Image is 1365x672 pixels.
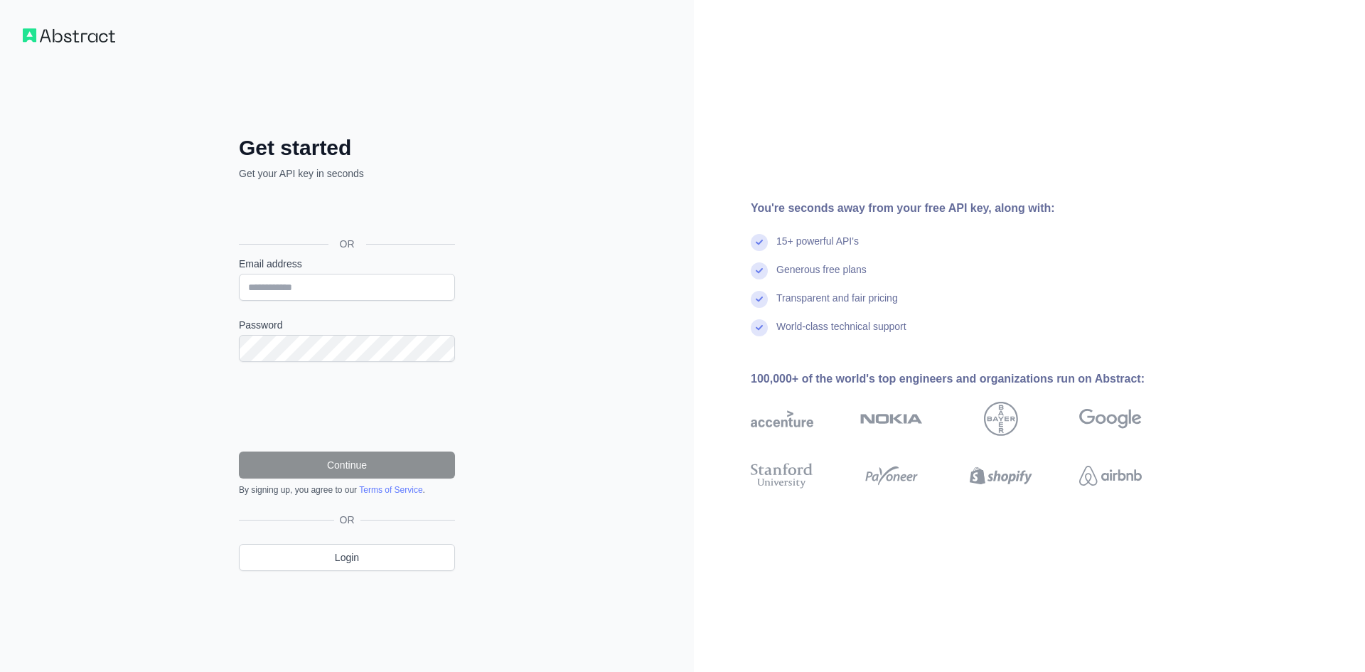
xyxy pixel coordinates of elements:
[1079,460,1142,491] img: airbnb
[239,452,455,479] button: Continue
[751,234,768,251] img: check mark
[239,166,455,181] p: Get your API key in seconds
[751,402,813,436] img: accenture
[970,460,1032,491] img: shopify
[359,485,422,495] a: Terms of Service
[334,513,360,527] span: OR
[1079,402,1142,436] img: google
[860,460,923,491] img: payoneer
[239,257,455,271] label: Email address
[776,319,906,348] div: World-class technical support
[239,135,455,161] h2: Get started
[776,234,859,262] div: 15+ powerful API's
[751,370,1187,388] div: 100,000+ of the world's top engineers and organizations run on Abstract:
[239,379,455,434] iframe: reCAPTCHA
[751,200,1187,217] div: You're seconds away from your free API key, along with:
[860,402,923,436] img: nokia
[776,291,898,319] div: Transparent and fair pricing
[751,291,768,308] img: check mark
[239,544,455,571] a: Login
[776,262,867,291] div: Generous free plans
[751,319,768,336] img: check mark
[328,237,366,251] span: OR
[751,460,813,491] img: stanford university
[984,402,1018,436] img: bayer
[239,484,455,496] div: By signing up, you agree to our .
[23,28,115,43] img: Workflow
[232,196,459,228] iframe: Sign in with Google Button
[239,318,455,332] label: Password
[751,262,768,279] img: check mark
